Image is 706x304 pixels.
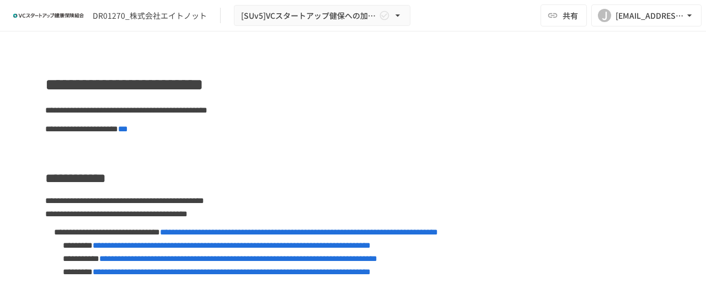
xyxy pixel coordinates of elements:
button: [SUv5]VCスタートアップ健保への加入申請手続き [234,5,410,26]
div: [EMAIL_ADDRESS][DOMAIN_NAME] [616,9,684,23]
div: DR01270_株式会社エイトノット [93,10,207,22]
button: J[EMAIL_ADDRESS][DOMAIN_NAME] [591,4,702,26]
button: 共有 [541,4,587,26]
img: ZDfHsVrhrXUoWEWGWYf8C4Fv4dEjYTEDCNvmL73B7ox [13,7,84,24]
span: 共有 [563,9,578,22]
span: [SUv5]VCスタートアップ健保への加入申請手続き [241,9,377,23]
div: J [598,9,611,22]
